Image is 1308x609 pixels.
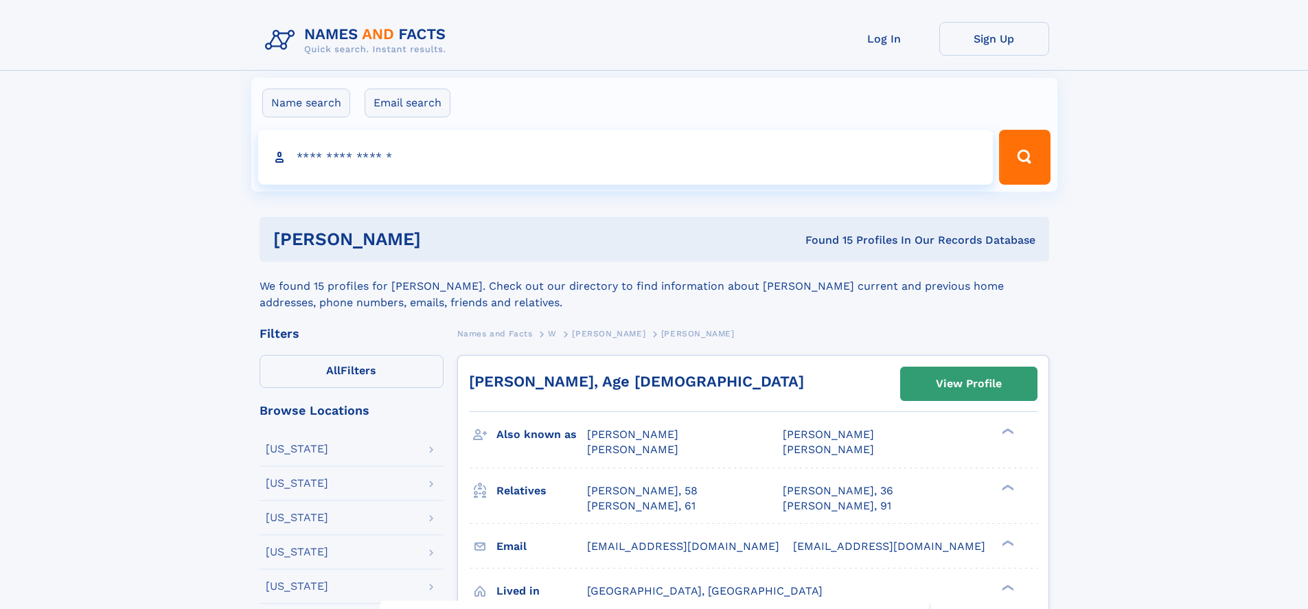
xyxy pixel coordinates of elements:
[783,428,874,441] span: [PERSON_NAME]
[587,483,698,498] a: [PERSON_NAME], 58
[273,231,613,248] h1: [PERSON_NAME]
[496,423,587,446] h3: Also known as
[496,579,587,603] h3: Lived in
[548,329,557,338] span: W
[266,478,328,489] div: [US_STATE]
[260,404,444,417] div: Browse Locations
[587,540,779,553] span: [EMAIL_ADDRESS][DOMAIN_NAME]
[260,355,444,388] label: Filters
[260,22,457,59] img: Logo Names and Facts
[496,479,587,503] h3: Relatives
[939,22,1049,56] a: Sign Up
[587,498,696,514] a: [PERSON_NAME], 61
[783,483,893,498] a: [PERSON_NAME], 36
[258,130,994,185] input: search input
[326,364,341,377] span: All
[998,483,1015,492] div: ❯
[260,262,1049,311] div: We found 15 profiles for [PERSON_NAME]. Check out our directory to find information about [PERSON...
[587,443,678,456] span: [PERSON_NAME]
[266,547,328,558] div: [US_STATE]
[266,444,328,455] div: [US_STATE]
[783,443,874,456] span: [PERSON_NAME]
[469,373,804,390] a: [PERSON_NAME], Age [DEMOGRAPHIC_DATA]
[365,89,450,117] label: Email search
[613,233,1035,248] div: Found 15 Profiles In Our Records Database
[793,540,985,553] span: [EMAIL_ADDRESS][DOMAIN_NAME]
[936,368,1002,400] div: View Profile
[262,89,350,117] label: Name search
[266,581,328,592] div: [US_STATE]
[266,512,328,523] div: [US_STATE]
[783,498,891,514] a: [PERSON_NAME], 91
[901,367,1037,400] a: View Profile
[587,584,823,597] span: [GEOGRAPHIC_DATA], [GEOGRAPHIC_DATA]
[998,427,1015,436] div: ❯
[572,325,645,342] a: [PERSON_NAME]
[998,538,1015,547] div: ❯
[260,328,444,340] div: Filters
[548,325,557,342] a: W
[587,428,678,441] span: [PERSON_NAME]
[998,583,1015,592] div: ❯
[457,325,533,342] a: Names and Facts
[572,329,645,338] span: [PERSON_NAME]
[829,22,939,56] a: Log In
[496,535,587,558] h3: Email
[999,130,1050,185] button: Search Button
[661,329,735,338] span: [PERSON_NAME]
